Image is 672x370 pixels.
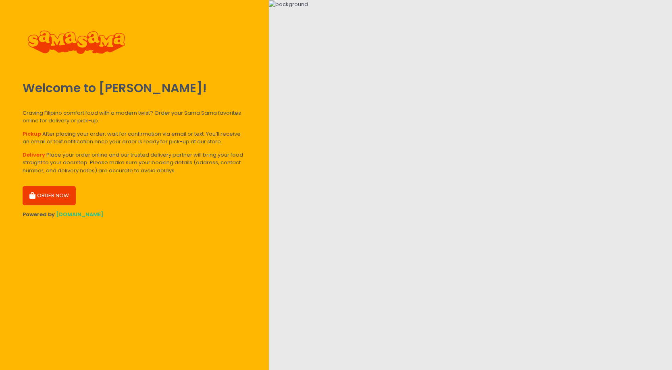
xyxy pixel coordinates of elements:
[23,130,246,146] div: After placing your order, wait for confirmation via email or text. You’ll receive an email or tex...
[23,186,76,205] button: ORDER NOW
[269,0,308,8] img: background
[23,109,246,125] div: Craving Filipino comfort food with a modern twist? Order your Sama Sama favorites online for deli...
[23,151,246,175] div: Place your order online and our trusted delivery partner will bring your food straight to your do...
[23,211,246,219] div: Powered by
[23,151,45,159] b: Delivery
[23,12,130,72] img: Sama-Sama Restaurant
[23,130,41,138] b: Pickup
[23,72,246,104] div: Welcome to [PERSON_NAME]!
[56,211,104,218] a: [DOMAIN_NAME]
